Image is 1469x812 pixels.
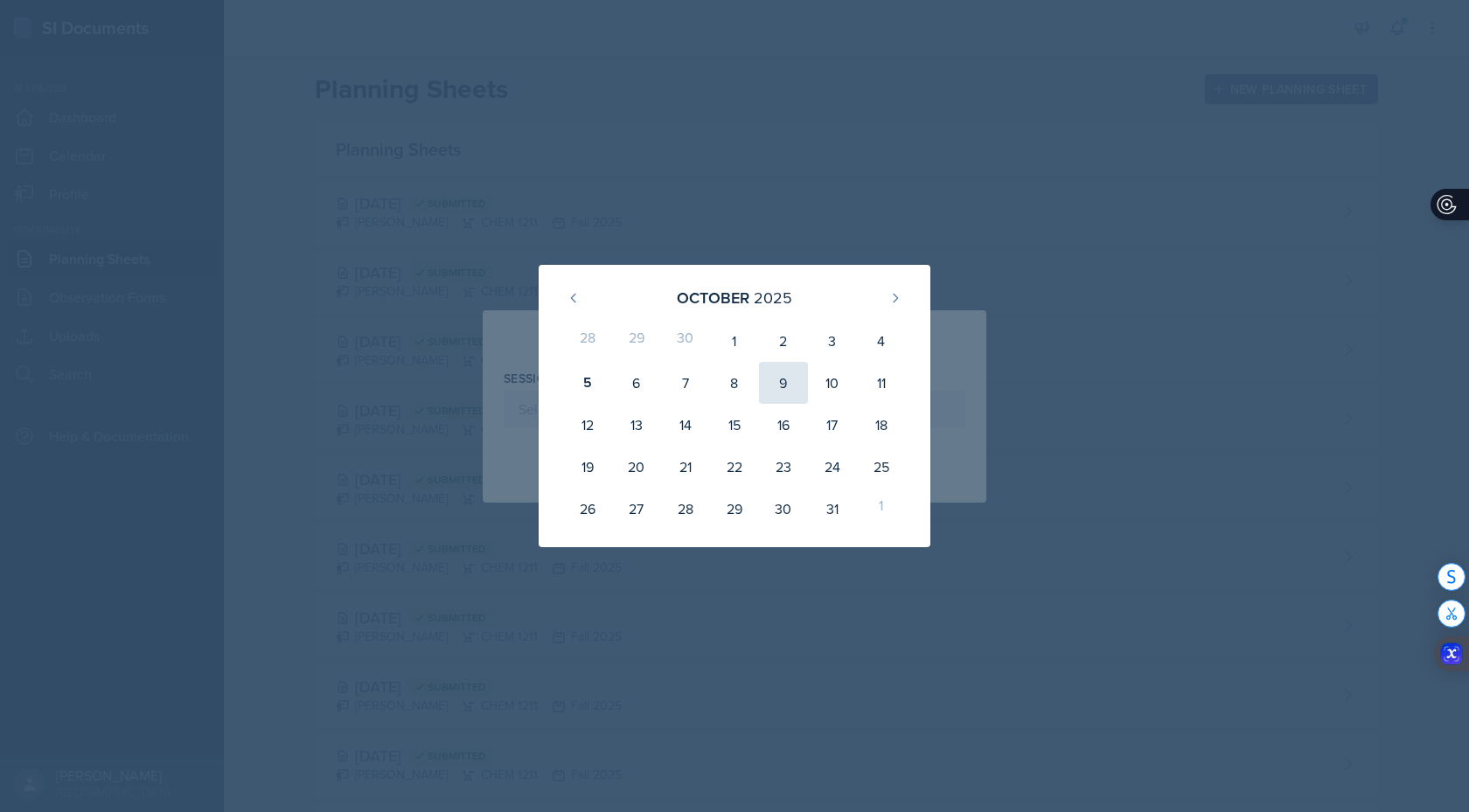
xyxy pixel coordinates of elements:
[677,286,749,309] div: October
[612,488,661,530] div: 27
[612,362,661,404] div: 6
[661,488,710,530] div: 28
[759,446,808,488] div: 23
[808,362,857,404] div: 10
[857,320,906,362] div: 4
[759,362,808,404] div: 9
[612,404,661,446] div: 13
[710,404,759,446] div: 15
[808,404,857,446] div: 17
[710,362,759,404] div: 8
[759,404,808,446] div: 16
[808,488,857,530] div: 31
[661,320,710,362] div: 30
[710,320,759,362] div: 1
[754,286,792,309] div: 2025
[857,404,906,446] div: 18
[759,488,808,530] div: 30
[808,446,857,488] div: 24
[563,488,612,530] div: 26
[563,404,612,446] div: 12
[857,488,906,530] div: 1
[710,446,759,488] div: 22
[563,446,612,488] div: 19
[612,446,661,488] div: 20
[857,362,906,404] div: 11
[710,488,759,530] div: 29
[661,362,710,404] div: 7
[661,446,710,488] div: 21
[808,320,857,362] div: 3
[612,320,661,362] div: 29
[563,320,612,362] div: 28
[857,446,906,488] div: 25
[661,404,710,446] div: 14
[563,362,612,404] div: 5
[759,320,808,362] div: 2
